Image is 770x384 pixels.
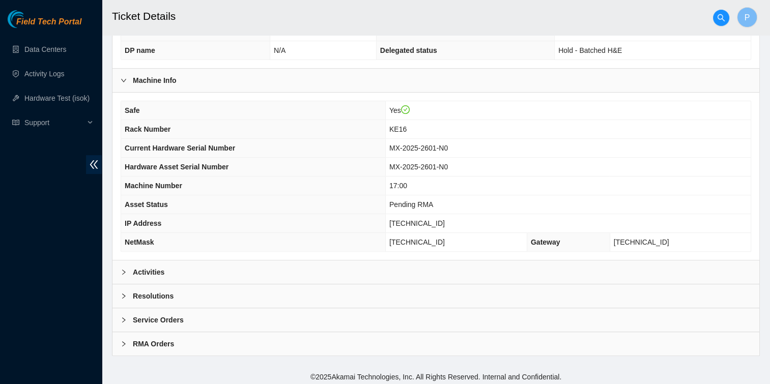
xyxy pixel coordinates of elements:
[531,238,560,246] span: Gateway
[125,238,154,246] span: NetMask
[745,11,750,24] span: P
[24,45,66,53] a: Data Centers
[133,75,177,86] b: Machine Info
[125,163,229,171] span: Hardware Asset Serial Number
[125,125,170,133] span: Rack Number
[24,70,65,78] a: Activity Logs
[112,69,759,92] div: Machine Info
[389,144,448,152] span: MX-2025-2601-N0
[714,14,729,22] span: search
[125,46,155,54] span: DP name
[12,119,19,126] span: read
[24,112,84,133] span: Support
[274,46,286,54] span: N/A
[112,260,759,284] div: Activities
[125,106,140,114] span: Safe
[133,267,164,278] b: Activities
[112,308,759,332] div: Service Orders
[133,338,174,349] b: RMA Orders
[614,238,669,246] span: [TECHNICAL_ID]
[389,200,433,209] span: Pending RMA
[112,284,759,308] div: Resolutions
[713,10,729,26] button: search
[8,10,51,28] img: Akamai Technologies
[24,94,90,102] a: Hardware Test (isok)
[121,317,127,323] span: right
[8,18,81,32] a: Akamai TechnologiesField Tech Portal
[125,219,161,227] span: IP Address
[133,314,184,326] b: Service Orders
[389,163,448,171] span: MX-2025-2601-N0
[86,155,102,174] span: double-left
[125,144,235,152] span: Current Hardware Serial Number
[389,125,407,133] span: KE16
[380,46,437,54] span: Delegated status
[737,7,757,27] button: P
[125,200,168,209] span: Asset Status
[121,269,127,275] span: right
[121,77,127,83] span: right
[389,238,445,246] span: [TECHNICAL_ID]
[121,341,127,347] span: right
[125,182,182,190] span: Machine Number
[16,17,81,27] span: Field Tech Portal
[558,46,622,54] span: Hold - Batched H&E
[121,293,127,299] span: right
[389,219,445,227] span: [TECHNICAL_ID]
[401,105,410,114] span: check-circle
[133,290,174,302] b: Resolutions
[112,332,759,356] div: RMA Orders
[389,106,410,114] span: Yes
[389,182,407,190] span: 17:00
